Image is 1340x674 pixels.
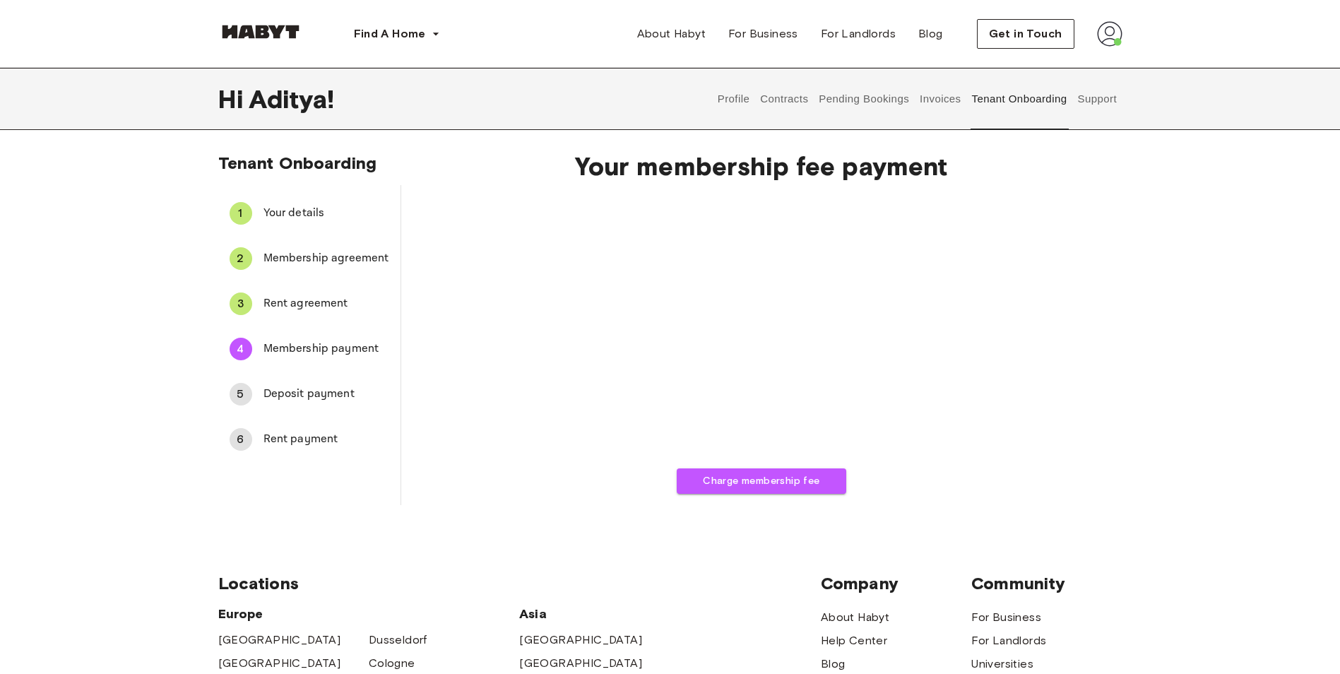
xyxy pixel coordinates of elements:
[369,632,427,649] a: Dusseldorf
[989,25,1062,42] span: Get in Touch
[218,287,401,321] div: 3Rent agreement
[446,151,1077,181] span: Your membership fee payment
[918,25,943,42] span: Blog
[677,468,846,495] button: Charge membership fee
[218,84,249,114] span: Hi
[821,656,846,673] a: Blog
[263,386,389,403] span: Deposit payment
[218,655,341,672] a: [GEOGRAPHIC_DATA]
[971,609,1041,626] a: For Business
[230,428,252,451] div: 6
[230,247,252,270] div: 2
[230,383,252,406] div: 5
[810,20,907,48] a: For Landlords
[218,25,303,39] img: Habyt
[230,292,252,315] div: 3
[218,242,401,276] div: 2Membership agreement
[263,205,389,222] span: Your details
[218,573,821,594] span: Locations
[230,338,252,360] div: 4
[218,377,401,411] div: 5Deposit payment
[354,25,426,42] span: Find A Home
[263,250,389,267] span: Membership agreement
[519,632,642,649] a: [GEOGRAPHIC_DATA]
[230,202,252,225] div: 1
[977,19,1074,49] button: Get in Touch
[218,632,341,649] a: [GEOGRAPHIC_DATA]
[626,20,717,48] a: About Habyt
[1097,21,1122,47] img: avatar
[717,20,810,48] a: For Business
[971,656,1033,673] a: Universities
[617,189,906,449] iframe: Secure payment input frame
[971,632,1046,649] a: For Landlords
[817,68,911,130] button: Pending Bookings
[263,341,389,357] span: Membership payment
[218,332,401,366] div: 4Membership payment
[218,605,520,622] span: Europe
[637,25,706,42] span: About Habyt
[519,655,642,672] a: [GEOGRAPHIC_DATA]
[970,68,1069,130] button: Tenant Onboarding
[971,573,1122,594] span: Community
[821,573,971,594] span: Company
[821,25,896,42] span: For Landlords
[907,20,954,48] a: Blog
[759,68,810,130] button: Contracts
[1076,68,1119,130] button: Support
[519,605,670,622] span: Asia
[249,84,334,114] span: Aditya !
[712,68,1122,130] div: user profile tabs
[218,196,401,230] div: 1Your details
[821,632,887,649] a: Help Center
[343,20,451,48] button: Find A Home
[918,68,963,130] button: Invoices
[716,68,752,130] button: Profile
[263,295,389,312] span: Rent agreement
[263,431,389,448] span: Rent payment
[369,655,415,672] a: Cologne
[218,422,401,456] div: 6Rent payment
[218,153,377,173] span: Tenant Onboarding
[821,609,889,626] a: About Habyt
[728,25,798,42] span: For Business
